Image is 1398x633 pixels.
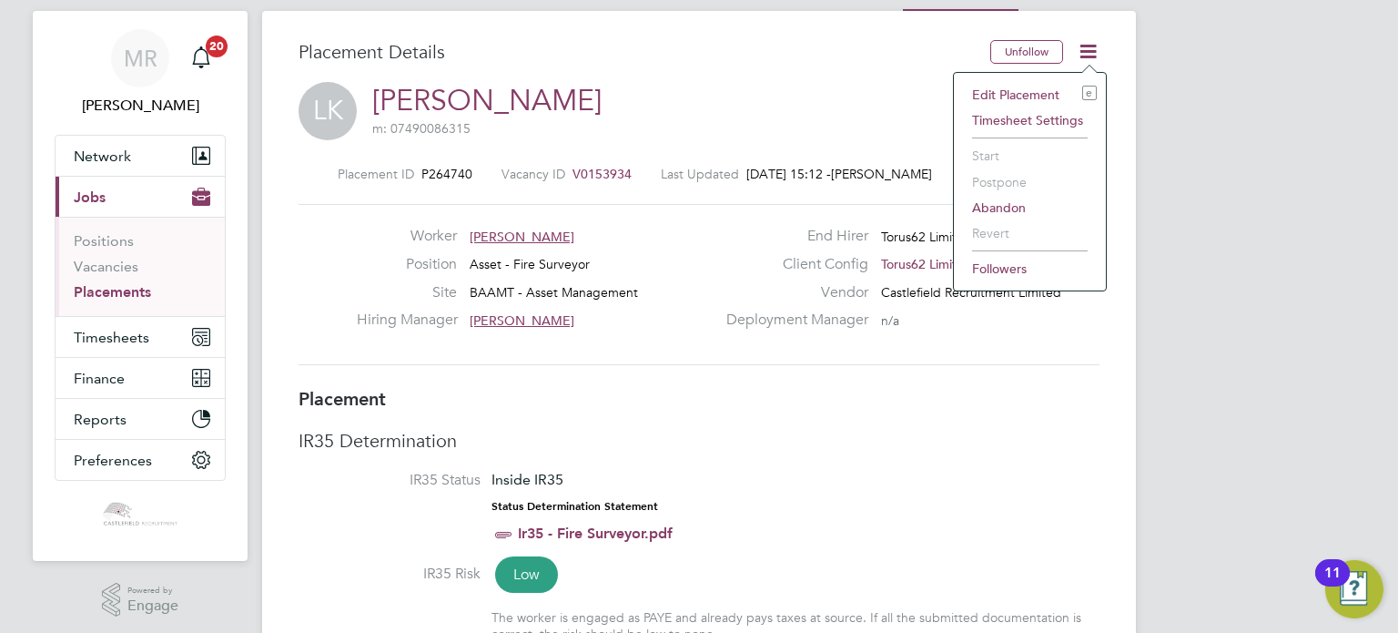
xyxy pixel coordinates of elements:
span: Castlefield Recruitment Limited [881,284,1061,301]
label: Last Updated [661,166,739,182]
span: n/a [881,312,899,329]
a: Ir35 - Fire Surveyor.pdf [518,525,673,542]
a: Vacancies [74,258,138,275]
span: Asset - Fire Surveyor [470,256,590,272]
button: Timesheets [56,317,225,357]
span: V0153934 [572,166,632,182]
span: [PERSON_NAME] [470,229,574,245]
label: Hiring Manager [357,311,457,330]
span: m: 07490086315 [372,120,471,137]
a: Placements [74,283,151,301]
h3: IR35 Determination [299,429,1099,453]
li: Edit Placement [963,82,1097,107]
span: 20 [206,36,228,57]
label: Worker [357,227,457,246]
span: [PERSON_NAME] [831,166,932,182]
span: Torus62 Limited [881,256,972,272]
button: Reports [56,399,225,439]
strong: Status Determination Statement [491,500,658,513]
span: Preferences [74,452,152,469]
b: Placement [299,388,386,410]
span: Mason Roberts [55,95,226,117]
span: LK [299,82,357,140]
label: IR35 Risk [299,565,481,584]
img: castlefieldrecruitment-logo-retina.png [101,499,178,528]
label: End Hirer [715,227,868,246]
li: Timesheet Settings [963,107,1097,133]
li: Revert [963,220,1097,246]
a: Positions [74,232,134,250]
label: Placement ID [338,166,414,182]
i: e [1082,86,1097,100]
span: [DATE] 15:12 - [746,166,831,182]
li: Postpone [963,169,1097,195]
span: Timesheets [74,329,149,346]
label: Site [357,283,457,302]
span: P264740 [421,166,472,182]
h3: Placement Details [299,40,977,64]
span: Low [495,556,558,593]
button: Finance [56,358,225,398]
label: IR35 Status [299,471,481,490]
li: Start [963,143,1097,168]
a: [PERSON_NAME] [372,83,602,118]
button: Network [56,136,225,176]
button: Jobs [56,177,225,217]
span: Reports [74,411,127,428]
label: Vacancy ID [501,166,565,182]
label: Deployment Manager [715,311,868,330]
button: Open Resource Center, 11 new notifications [1325,560,1383,618]
button: Unfollow [990,40,1063,64]
span: Powered by [127,583,178,598]
a: 20 [183,29,219,87]
div: Jobs [56,217,225,316]
span: MR [124,46,157,70]
span: Finance [74,370,125,387]
li: Followers [963,256,1097,281]
li: Abandon [963,195,1097,220]
a: Powered byEngage [102,583,179,618]
span: Engage [127,598,178,614]
label: Vendor [715,283,868,302]
div: 11 [1324,573,1341,597]
span: Inside IR35 [491,471,563,488]
label: Position [357,255,457,274]
a: Go to home page [55,499,226,528]
span: BAAMT - Asset Management [470,284,638,301]
span: Torus62 Limited [881,229,972,245]
span: [PERSON_NAME] [470,312,574,329]
span: Network [74,148,131,165]
span: Jobs [74,189,106,206]
button: Preferences [56,440,225,480]
a: MR[PERSON_NAME] [55,29,226,117]
nav: Main navigation [33,11,248,561]
label: Client Config [715,255,868,274]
